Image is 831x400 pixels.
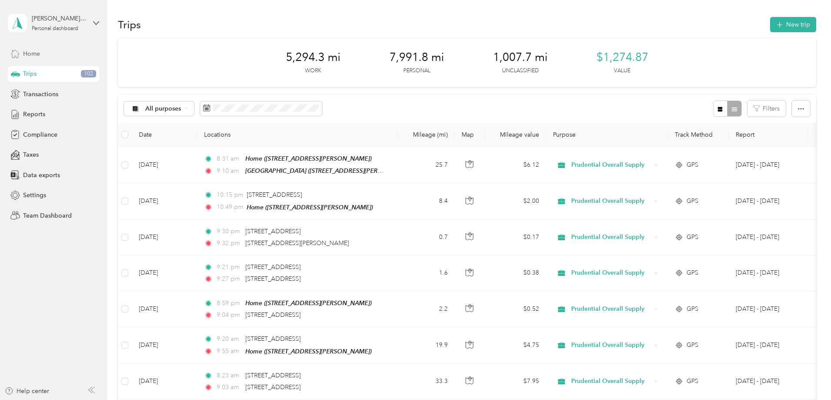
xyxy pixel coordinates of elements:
span: [STREET_ADDRESS] [245,275,301,282]
button: Filters [747,101,786,117]
td: 19.9 [397,327,455,363]
span: Home ([STREET_ADDRESS][PERSON_NAME]) [245,299,372,306]
td: Sep 1 - 30, 2025 [729,220,808,255]
td: Sep 1 - 30, 2025 [729,183,808,219]
h1: Trips [118,20,141,29]
span: Prudential Overall Supply [571,232,651,242]
span: Home ([STREET_ADDRESS][PERSON_NAME]) [245,155,372,162]
iframe: Everlance-gr Chat Button Frame [782,351,831,400]
td: Aug 1 - 31, 2025 [729,364,808,400]
span: Taxes [23,150,39,159]
td: $6.12 [485,147,546,183]
th: Locations [197,123,397,147]
button: Help center [5,387,49,396]
span: Reports [23,110,45,119]
span: 10:15 pm [217,190,243,200]
span: All purposes [145,106,181,112]
span: Settings [23,191,46,200]
span: GPS [687,268,698,278]
td: [DATE] [132,364,197,400]
th: Mileage value [485,123,546,147]
span: GPS [687,304,698,314]
td: [DATE] [132,327,197,363]
span: GPS [687,160,698,170]
span: 9:30 pm [217,227,241,236]
span: [STREET_ADDRESS] [245,372,301,379]
span: 9:10 am [217,166,241,176]
span: [STREET_ADDRESS][PERSON_NAME] [245,239,349,247]
span: Prudential Overall Supply [571,268,651,278]
span: 9:03 am [217,383,241,392]
th: Mileage (mi) [397,123,455,147]
span: 9:32 pm [217,239,241,248]
td: $7.95 [485,364,546,400]
td: 25.7 [397,147,455,183]
th: Track Method [668,123,729,147]
span: [STREET_ADDRESS] [245,383,301,391]
p: Personal [403,67,430,75]
td: 1.6 [397,255,455,291]
td: $4.75 [485,327,546,363]
td: Sep 1 - 30, 2025 [729,255,808,291]
p: Unclassified [502,67,539,75]
span: 9:20 am [217,334,241,344]
span: Team Dashboard [23,211,72,220]
span: 9:27 pm [217,274,241,284]
span: 10:49 pm [217,202,243,212]
td: 8.4 [397,183,455,219]
td: [DATE] [132,220,197,255]
th: Purpose [546,123,668,147]
td: Sep 1 - 30, 2025 [729,147,808,183]
span: Prudential Overall Supply [571,340,651,350]
span: 9:21 pm [217,262,241,272]
p: Work [305,67,321,75]
span: 8:31 am [217,154,241,164]
p: Value [614,67,630,75]
span: Data exports [23,171,60,180]
th: Report [729,123,808,147]
span: Home [23,49,40,58]
td: 2.2 [397,291,455,327]
span: 9:55 am [217,346,241,356]
span: 8:59 pm [217,299,241,308]
span: Prudential Overall Supply [571,196,651,206]
span: GPS [687,340,698,350]
td: $0.38 [485,255,546,291]
button: New trip [770,17,816,32]
span: Compliance [23,130,57,139]
span: 1,007.7 mi [493,50,548,64]
span: Transactions [23,90,58,99]
span: GPS [687,196,698,206]
span: [STREET_ADDRESS] [245,228,301,235]
span: 7,991.8 mi [389,50,444,64]
div: Personal dashboard [32,26,78,31]
span: Trips [23,69,37,78]
span: GPS [687,376,698,386]
td: [DATE] [132,183,197,219]
span: [GEOGRAPHIC_DATA] ([STREET_ADDRESS][PERSON_NAME]) [245,167,415,175]
span: Prudential Overall Supply [571,160,651,170]
span: Home ([STREET_ADDRESS][PERSON_NAME]) [247,204,373,211]
span: [STREET_ADDRESS] [245,263,301,271]
td: [DATE] [132,291,197,327]
td: [DATE] [132,147,197,183]
td: Sep 1 - 30, 2025 [729,291,808,327]
span: Home ([STREET_ADDRESS][PERSON_NAME]) [245,348,372,355]
td: Aug 1 - 31, 2025 [729,327,808,363]
td: $2.00 [485,183,546,219]
span: $1,274.87 [596,50,648,64]
td: 33.3 [397,364,455,400]
span: 102 [81,70,96,78]
span: [STREET_ADDRESS] [245,335,301,343]
span: [STREET_ADDRESS] [245,311,301,319]
span: 5,294.3 mi [286,50,341,64]
td: $0.17 [485,220,546,255]
span: 8:23 am [217,371,241,380]
div: [PERSON_NAME] [PERSON_NAME] [32,14,86,23]
span: Prudential Overall Supply [571,304,651,314]
th: Date [132,123,197,147]
th: Map [455,123,485,147]
td: 0.7 [397,220,455,255]
td: $0.52 [485,291,546,327]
